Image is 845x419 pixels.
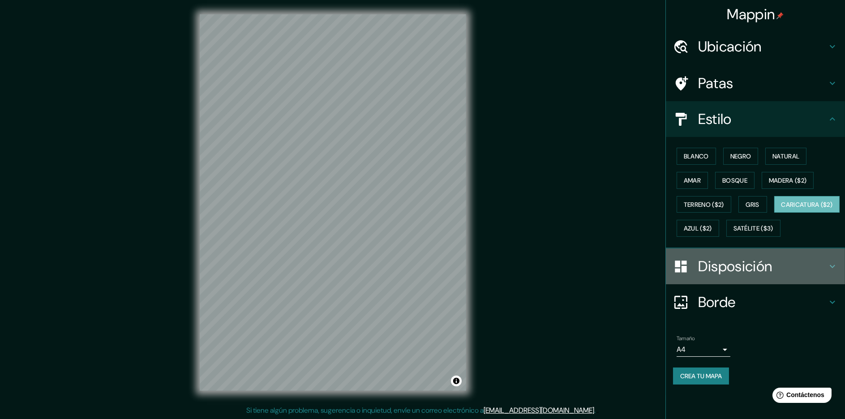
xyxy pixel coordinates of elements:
a: [EMAIL_ADDRESS][DOMAIN_NAME] [484,406,594,415]
font: Crea tu mapa [680,372,722,380]
button: Amar [677,172,708,189]
font: Si tiene algún problema, sugerencia o inquietud, envíe un correo electrónico a [246,406,484,415]
div: Estilo [666,101,845,137]
font: Disposición [698,257,772,276]
font: Madera ($2) [769,176,806,184]
font: . [596,405,597,415]
font: Amar [684,176,701,184]
div: Ubicación [666,29,845,64]
font: Satélite ($3) [733,225,773,233]
div: Borde [666,284,845,320]
font: Estilo [698,110,732,128]
button: Azul ($2) [677,220,719,237]
font: Azul ($2) [684,225,712,233]
font: Caricatura ($2) [781,201,833,209]
font: A4 [677,345,686,354]
font: Terreno ($2) [684,201,724,209]
font: Natural [772,152,799,160]
font: Bosque [722,176,747,184]
div: Disposición [666,248,845,284]
font: Gris [746,201,759,209]
font: . [594,406,596,415]
button: Gris [738,196,767,213]
font: Negro [730,152,751,160]
font: Ubicación [698,37,762,56]
iframe: Lanzador de widgets de ayuda [765,384,835,409]
button: Blanco [677,148,716,165]
button: Bosque [715,172,755,189]
button: Negro [723,148,759,165]
div: Patas [666,65,845,101]
font: Mappin [727,5,775,24]
font: Tamaño [677,335,695,342]
button: Activar o desactivar atribución [451,376,462,386]
img: pin-icon.png [776,12,784,19]
button: Caricatura ($2) [774,196,840,213]
button: Crea tu mapa [673,368,729,385]
button: Madera ($2) [762,172,814,189]
div: A4 [677,342,730,357]
font: . [597,405,599,415]
font: Borde [698,293,736,312]
button: Satélite ($3) [726,220,781,237]
font: Blanco [684,152,709,160]
canvas: Mapa [200,14,466,391]
font: Patas [698,74,733,93]
button: Natural [765,148,806,165]
button: Terreno ($2) [677,196,731,213]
